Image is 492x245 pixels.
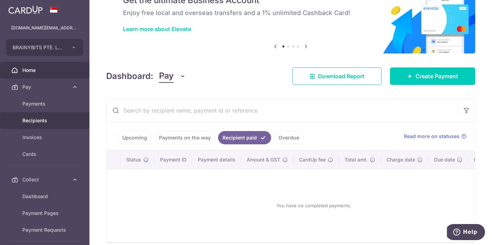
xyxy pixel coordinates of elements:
span: Payment Requests [22,226,68,233]
th: Payment details [192,151,241,169]
span: Recipients [22,117,68,124]
button: BRAINYBITS PTE. LTD. [6,39,83,56]
img: CardUp [8,6,43,14]
span: Amount & GST [247,156,280,163]
span: Home [22,67,68,74]
a: Learn more about Elevate [123,26,191,33]
span: Pay [159,70,174,83]
span: Payments [22,100,68,107]
span: BRAINYBITS PTE. LTD. [13,44,64,51]
span: CardUp fee [299,156,326,163]
span: Download Report [318,72,364,80]
a: Recipient paid [218,131,271,144]
th: Payment ID [154,151,192,169]
span: Status [126,156,141,163]
span: Create Payment [415,72,458,80]
button: Pay [159,70,186,83]
span: Dashboard [22,193,68,200]
iframe: Opens a widget where you can find more information [447,224,485,242]
span: Read more on statuses [404,133,460,140]
a: Download Report [292,67,382,85]
span: Cards [22,151,68,158]
span: Invoices [22,134,68,141]
h4: Dashboard: [106,70,153,82]
span: Pay [22,84,68,91]
h6: Enjoy free local and overseas transfers and a 1% unlimited Cashback Card! [123,9,458,17]
span: Total amt. [345,156,368,163]
a: Read more on statuses [404,133,466,140]
a: Upcoming [118,131,152,144]
a: Create Payment [390,67,475,85]
span: Collect [22,176,68,183]
input: Search by recipient name, payment id or reference [107,99,458,122]
a: Payments on the way [154,131,215,144]
p: [DOMAIN_NAME][EMAIL_ADDRESS][DOMAIN_NAME] [11,24,78,31]
a: Overdue [274,131,304,144]
span: Due date [434,156,455,163]
span: Payment Pages [22,210,68,217]
span: Charge date [386,156,415,163]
